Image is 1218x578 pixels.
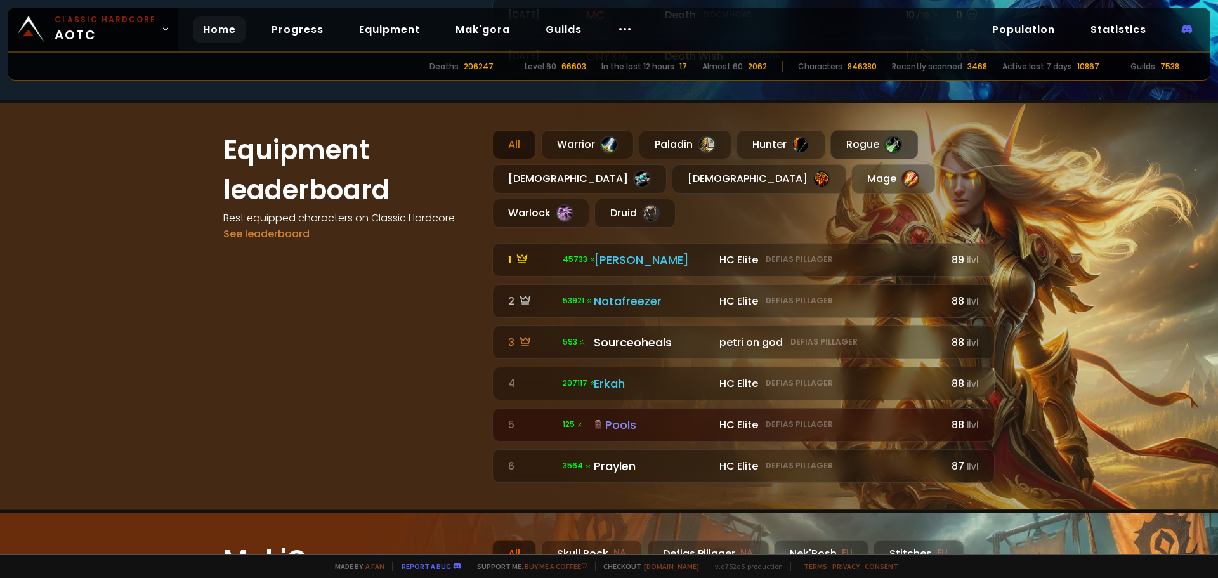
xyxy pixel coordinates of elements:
[774,540,868,567] div: Nek'Rosh
[1080,16,1156,43] a: Statistics
[261,16,334,43] a: Progress
[832,562,860,571] a: Privacy
[679,61,687,72] div: 17
[865,562,898,571] a: Consent
[508,458,555,474] div: 6
[848,61,877,72] div: 846380
[790,336,858,348] small: Defias Pillager
[223,130,477,210] h1: Equipment leaderboard
[563,378,596,389] span: 207117
[830,130,918,159] div: Rogue
[492,199,589,228] div: Warlock
[937,547,948,560] small: EU
[766,254,833,265] small: Defias Pillager
[492,284,995,318] a: 2 53921 Notafreezer HC EliteDefias Pillager88ilvl
[601,61,674,72] div: In the last 12 hours
[874,540,964,567] div: Stitches
[946,252,979,268] div: 89
[525,562,587,571] a: Buy me a coffee
[748,61,767,72] div: 2062
[967,461,979,473] small: ilvl
[740,547,753,560] small: NA
[946,376,979,391] div: 88
[594,375,712,392] div: Erkah
[492,130,536,159] div: All
[563,254,596,265] span: 45733
[193,16,246,43] a: Home
[967,61,987,72] div: 3468
[798,61,842,72] div: Characters
[55,14,156,25] small: Classic Hardcore
[469,562,587,571] span: Support me,
[719,376,938,391] div: HC Elite
[492,449,995,483] a: 6 3564 Praylen HC EliteDefias Pillager87ilvl
[967,337,979,349] small: ilvl
[535,16,592,43] a: Guilds
[946,458,979,474] div: 87
[719,458,938,474] div: HC Elite
[737,130,825,159] div: Hunter
[223,210,477,226] h4: Best equipped characters on Classic Hardcore
[563,336,586,348] span: 593
[967,254,979,266] small: ilvl
[492,325,995,359] a: 3 593 Sourceoheals petri on godDefias Pillager88ilvl
[766,419,833,430] small: Defias Pillager
[8,8,178,51] a: Classic HardcoreAOTC
[1077,61,1099,72] div: 10867
[541,540,642,567] div: Skull Rock
[967,378,979,390] small: ilvl
[445,16,520,43] a: Mak'gora
[402,562,451,571] a: Report a bug
[946,334,979,350] div: 88
[946,417,979,433] div: 88
[804,562,827,571] a: Terms
[563,460,592,471] span: 3564
[594,416,712,433] div: Pools
[508,293,555,309] div: 2
[55,14,156,44] span: AOTC
[647,540,769,567] div: Defias Pillager
[719,334,938,350] div: petri on god
[594,457,712,475] div: Praylen
[508,417,555,433] div: 5
[707,562,783,571] span: v. d752d5 - production
[719,252,938,268] div: HC Elite
[365,562,384,571] a: a fan
[719,293,938,309] div: HC Elite
[492,367,995,400] a: 4 207117 Erkah HC EliteDefias Pillager88ilvl
[561,61,586,72] div: 66603
[613,547,626,560] small: NA
[525,61,556,72] div: Level 60
[639,130,731,159] div: Paladin
[594,334,712,351] div: Sourceoheals
[594,251,712,268] div: [PERSON_NAME]
[464,61,494,72] div: 206247
[492,540,536,567] div: All
[563,419,584,430] span: 125
[327,562,384,571] span: Made by
[644,562,699,571] a: [DOMAIN_NAME]
[982,16,1065,43] a: Population
[719,417,938,433] div: HC Elite
[946,293,979,309] div: 88
[967,296,979,308] small: ilvl
[1130,61,1155,72] div: Guilds
[508,376,555,391] div: 4
[492,408,995,442] a: 5 125 Pools HC EliteDefias Pillager88ilvl
[702,61,743,72] div: Almost 60
[595,562,699,571] span: Checkout
[766,378,833,389] small: Defias Pillager
[1002,61,1072,72] div: Active last 7 days
[492,243,995,277] a: 1 45733 [PERSON_NAME] HC EliteDefias Pillager89ilvl
[766,460,833,471] small: Defias Pillager
[492,164,667,194] div: [DEMOGRAPHIC_DATA]
[429,61,459,72] div: Deaths
[672,164,846,194] div: [DEMOGRAPHIC_DATA]
[892,61,962,72] div: Recently scanned
[563,295,593,306] span: 53921
[594,292,712,310] div: Notafreezer
[1160,61,1179,72] div: 7538
[967,419,979,431] small: ilvl
[508,334,555,350] div: 3
[842,547,853,560] small: EU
